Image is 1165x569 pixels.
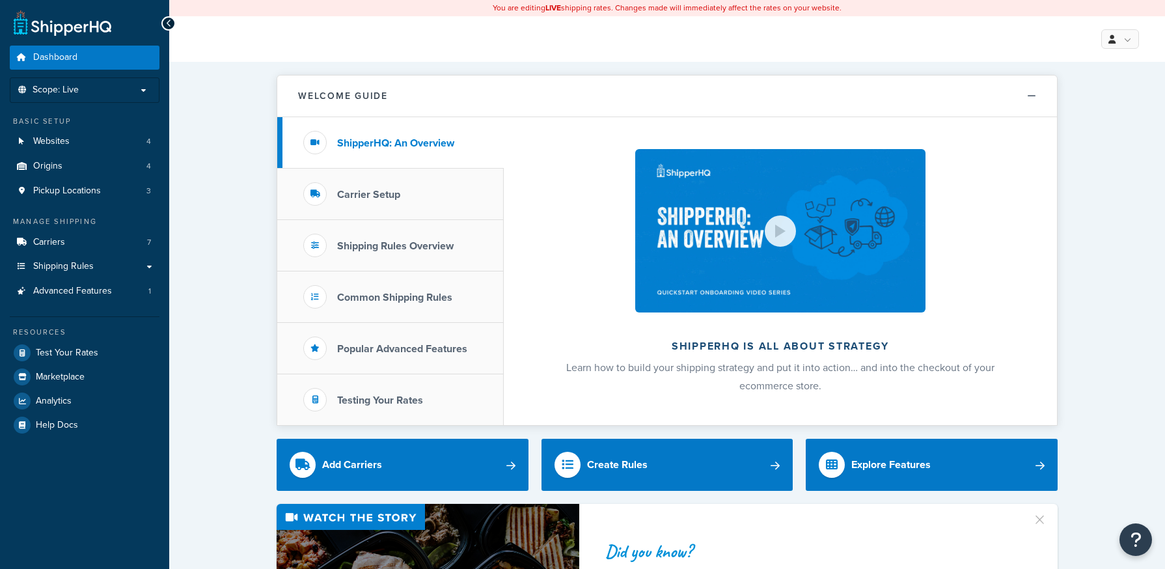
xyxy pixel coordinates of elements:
[10,179,159,203] a: Pickup Locations3
[10,154,159,178] li: Origins
[337,292,452,303] h3: Common Shipping Rules
[545,2,561,14] b: LIVE
[635,149,925,312] img: ShipperHQ is all about strategy
[337,343,467,355] h3: Popular Advanced Features
[146,186,151,197] span: 3
[277,76,1057,117] button: Welcome Guide
[277,439,528,491] a: Add Carriers
[10,327,159,338] div: Resources
[33,136,70,147] span: Websites
[33,186,101,197] span: Pickup Locations
[10,179,159,203] li: Pickup Locations
[10,413,159,437] a: Help Docs
[587,456,648,474] div: Create Rules
[337,395,423,406] h3: Testing Your Rates
[10,116,159,127] div: Basic Setup
[33,286,112,297] span: Advanced Features
[10,216,159,227] div: Manage Shipping
[36,348,98,359] span: Test Your Rates
[337,189,400,201] h3: Carrier Setup
[36,420,78,431] span: Help Docs
[1119,523,1152,556] button: Open Resource Center
[10,279,159,303] li: Advanced Features
[10,130,159,154] a: Websites4
[10,341,159,365] a: Test Your Rates
[10,230,159,255] a: Carriers7
[806,439,1058,491] a: Explore Features
[10,365,159,389] a: Marketplace
[36,372,85,383] span: Marketplace
[10,230,159,255] li: Carriers
[147,237,151,248] span: 7
[605,542,1017,561] div: Did you know?
[148,286,151,297] span: 1
[337,137,454,149] h3: ShipperHQ: An Overview
[10,154,159,178] a: Origins4
[33,52,77,63] span: Dashboard
[33,161,62,172] span: Origins
[33,85,79,96] span: Scope: Live
[10,389,159,413] a: Analytics
[566,360,994,393] span: Learn how to build your shipping strategy and put it into action… and into the checkout of your e...
[541,439,793,491] a: Create Rules
[36,396,72,407] span: Analytics
[33,237,65,248] span: Carriers
[337,240,454,252] h3: Shipping Rules Overview
[146,161,151,172] span: 4
[851,456,931,474] div: Explore Features
[538,340,1022,352] h2: ShipperHQ is all about strategy
[298,91,388,101] h2: Welcome Guide
[10,255,159,279] a: Shipping Rules
[146,136,151,147] span: 4
[33,261,94,272] span: Shipping Rules
[10,130,159,154] li: Websites
[10,46,159,70] a: Dashboard
[322,456,382,474] div: Add Carriers
[10,279,159,303] a: Advanced Features1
